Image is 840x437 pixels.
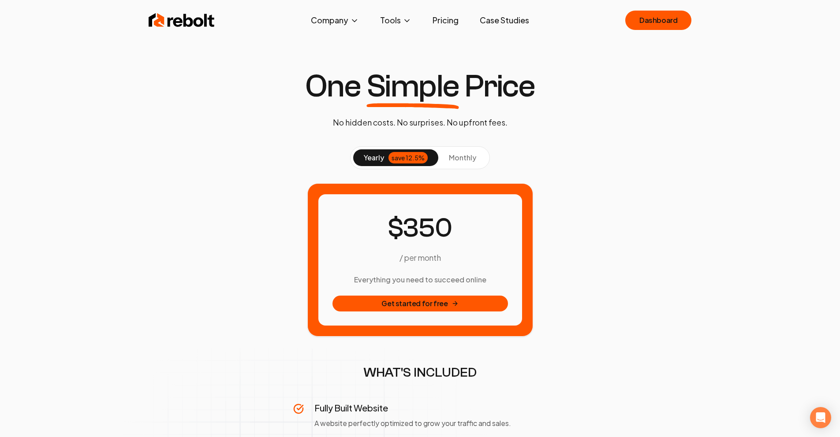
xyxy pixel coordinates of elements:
button: Tools [373,11,418,29]
h2: WHAT'S INCLUDED [293,365,547,381]
div: Open Intercom Messenger [810,407,831,428]
h3: Everything you need to succeed online [332,274,508,285]
button: Company [304,11,366,29]
p: / per month [399,252,441,264]
div: save 12.5% [388,152,428,163]
span: Simple [366,70,459,102]
span: yearly [364,152,384,163]
h3: Fully Built Website [314,402,547,414]
h1: One Price [305,70,535,102]
button: Get started for free [332,296,508,311]
p: A website perfectly optimized to grow your traffic and sales. [314,418,547,429]
a: Case Studies [473,11,536,29]
button: monthly [438,149,487,166]
span: monthly [449,153,476,162]
button: yearlysave 12.5% [353,149,438,166]
img: Rebolt Logo [149,11,215,29]
p: No hidden costs. No surprises. No upfront fees. [333,116,508,129]
a: Dashboard [625,11,691,30]
a: Pricing [426,11,466,29]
